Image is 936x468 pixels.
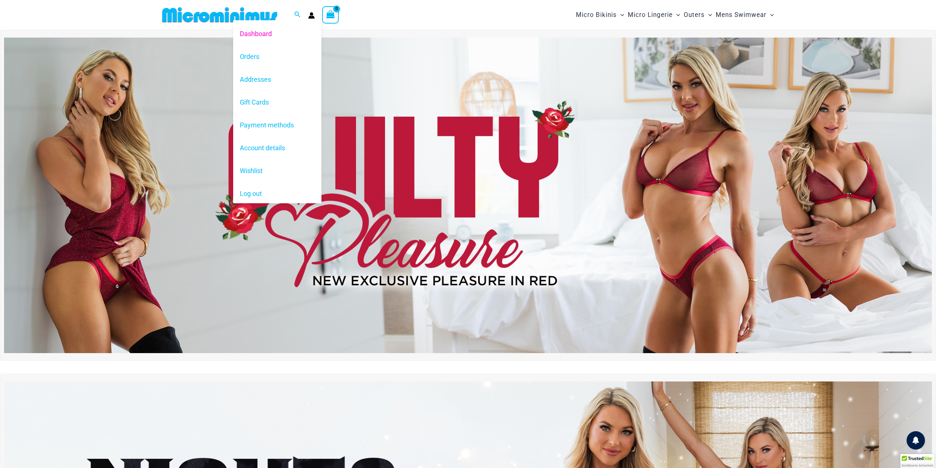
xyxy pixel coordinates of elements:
a: Dashboard [233,22,321,45]
a: Wishlist [233,159,321,182]
a: Mens SwimwearMenu ToggleMenu Toggle [714,4,776,26]
span: Menu Toggle [673,6,680,24]
span: Menu Toggle [766,6,774,24]
span: Outers [684,6,705,24]
a: Account icon link [308,12,315,19]
a: OutersMenu ToggleMenu Toggle [682,4,714,26]
a: Micro LingerieMenu ToggleMenu Toggle [626,4,682,26]
span: Micro Bikinis [576,6,617,24]
a: View Shopping Cart, empty [322,6,339,23]
span: Menu Toggle [705,6,712,24]
span: Menu Toggle [617,6,624,24]
a: Payment methods [233,114,321,137]
img: MM SHOP LOGO FLAT [159,7,280,23]
span: Micro Lingerie [628,6,673,24]
a: Addresses [233,68,321,91]
a: Gift Cards [233,91,321,114]
a: Log out [233,182,321,205]
nav: Site Navigation [573,3,777,27]
a: Micro BikinisMenu ToggleMenu Toggle [574,4,626,26]
a: Orders [233,45,321,68]
a: Search icon link [294,10,301,20]
div: TrustedSite Certified [900,454,934,468]
a: Account details [233,137,321,159]
span: Mens Swimwear [716,6,766,24]
img: Guilty Pleasures Red Lingerie [4,38,932,353]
